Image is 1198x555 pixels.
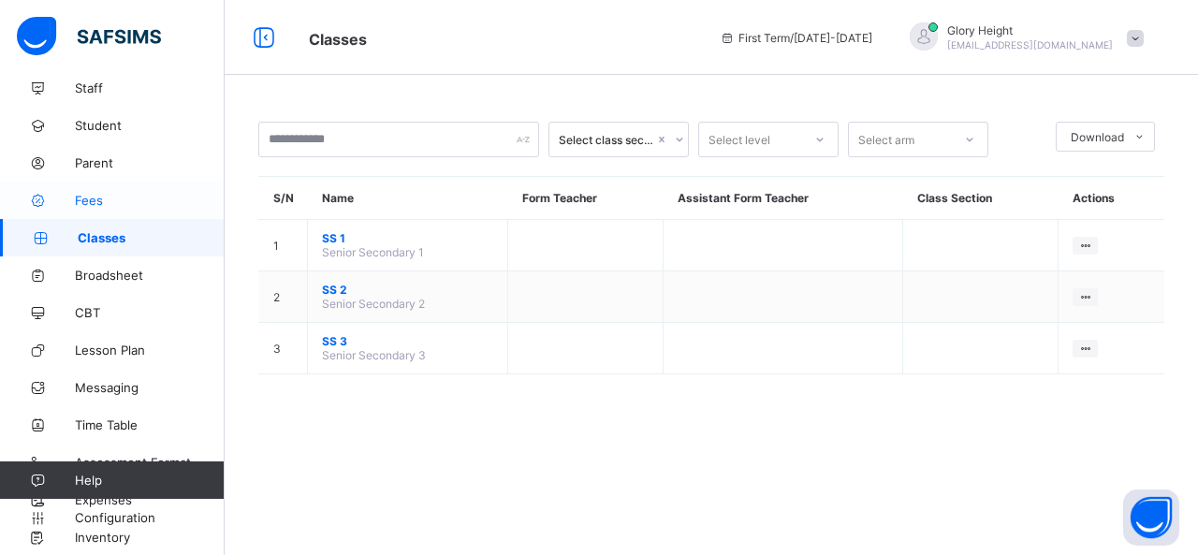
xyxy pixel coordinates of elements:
span: CBT [75,305,225,320]
span: Time Table [75,417,225,432]
td: 3 [259,323,308,374]
span: SS 1 [322,231,493,245]
span: Messaging [75,380,225,395]
span: Student [75,118,225,133]
div: Select class section [559,133,654,147]
span: Senior Secondary 3 [322,348,426,362]
span: SS 2 [322,283,493,297]
div: GloryHeight [891,22,1153,53]
td: 2 [259,271,308,323]
th: S/N [259,177,308,220]
span: Fees [75,193,225,208]
span: SS 3 [322,334,493,348]
span: Download [1071,130,1124,144]
span: Classes [309,30,367,49]
th: Form Teacher [508,177,664,220]
span: Lesson Plan [75,343,225,358]
span: Senior Secondary 1 [322,245,424,259]
span: Glory Height [947,23,1113,37]
span: Help [75,473,224,488]
th: Assistant Form Teacher [664,177,903,220]
span: [EMAIL_ADDRESS][DOMAIN_NAME] [947,39,1113,51]
span: Broadsheet [75,268,225,283]
span: session/term information [720,31,872,45]
span: Staff [75,80,225,95]
th: Actions [1059,177,1164,220]
td: 1 [259,220,308,271]
img: safsims [17,17,161,56]
th: Class Section [903,177,1059,220]
span: Inventory [75,530,225,545]
span: Classes [78,230,225,245]
button: Open asap [1123,489,1179,546]
div: Select arm [858,122,914,157]
div: Select level [709,122,770,157]
th: Name [308,177,508,220]
span: Parent [75,155,225,170]
span: Assessment Format [75,455,225,470]
span: Configuration [75,510,224,525]
span: Senior Secondary 2 [322,297,425,311]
